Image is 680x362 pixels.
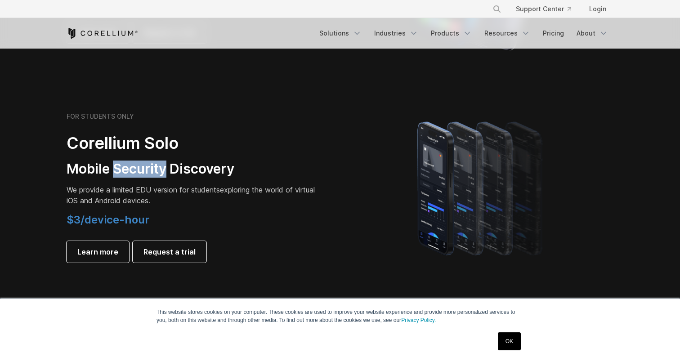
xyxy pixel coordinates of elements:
[482,1,613,17] div: Navigation Menu
[401,317,436,323] a: Privacy Policy.
[314,25,367,41] a: Solutions
[537,25,569,41] a: Pricing
[67,28,138,39] a: Corellium Home
[314,25,613,41] div: Navigation Menu
[157,308,523,324] p: This website stores cookies on your computer. These cookies are used to improve your website expe...
[489,1,505,17] button: Search
[143,246,196,257] span: Request a trial
[67,184,318,206] p: exploring the world of virtual iOS and Android devices.
[369,25,424,41] a: Industries
[67,133,318,153] h2: Corellium Solo
[425,25,477,41] a: Products
[509,1,578,17] a: Support Center
[571,25,613,41] a: About
[399,109,564,266] img: A lineup of four iPhone models becoming more gradient and blurred
[479,25,536,41] a: Resources
[67,185,220,194] span: We provide a limited EDU version for students
[67,213,149,226] span: $3/device-hour
[498,332,521,350] a: OK
[67,161,318,178] h3: Mobile Security Discovery
[77,246,118,257] span: Learn more
[582,1,613,17] a: Login
[67,112,134,121] h6: FOR STUDENTS ONLY
[67,241,129,263] a: Learn more
[133,241,206,263] a: Request a trial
